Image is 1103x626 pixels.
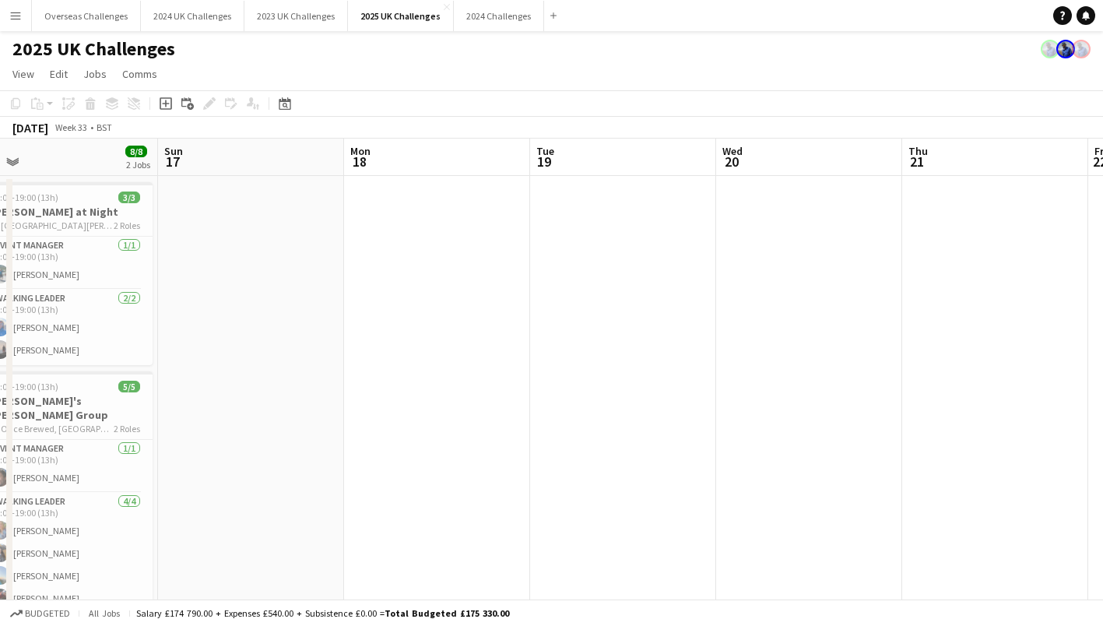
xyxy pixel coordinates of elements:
[6,64,40,84] a: View
[536,144,554,158] span: Tue
[125,146,147,157] span: 8/8
[1056,40,1075,58] app-user-avatar: Andy Baker
[348,153,371,171] span: 18
[77,64,113,84] a: Jobs
[534,153,554,171] span: 19
[51,121,90,133] span: Week 33
[12,120,48,135] div: [DATE]
[8,605,72,622] button: Budgeted
[141,1,244,31] button: 2024 UK Challenges
[244,1,348,31] button: 2023 UK Challenges
[906,153,928,171] span: 21
[25,608,70,619] span: Budgeted
[114,220,140,231] span: 2 Roles
[12,37,175,61] h1: 2025 UK Challenges
[1041,40,1059,58] app-user-avatar: Andy Baker
[32,1,141,31] button: Overseas Challenges
[44,64,74,84] a: Edit
[348,1,454,31] button: 2025 UK Challenges
[164,144,183,158] span: Sun
[50,67,68,81] span: Edit
[86,607,123,619] span: All jobs
[722,144,743,158] span: Wed
[97,121,112,133] div: BST
[1072,40,1091,58] app-user-avatar: Andy Baker
[720,153,743,171] span: 20
[83,67,107,81] span: Jobs
[162,153,183,171] span: 17
[122,67,157,81] span: Comms
[126,159,150,171] div: 2 Jobs
[136,607,509,619] div: Salary £174 790.00 + Expenses £540.00 + Subsistence £0.00 =
[114,423,140,434] span: 2 Roles
[385,607,509,619] span: Total Budgeted £175 330.00
[454,1,544,31] button: 2024 Challenges
[118,381,140,392] span: 5/5
[350,144,371,158] span: Mon
[12,67,34,81] span: View
[1,220,114,231] span: [GEOGRAPHIC_DATA][PERSON_NAME]
[118,192,140,203] span: 3/3
[908,144,928,158] span: Thu
[116,64,163,84] a: Comms
[1,423,114,434] span: Once Brewed, [GEOGRAPHIC_DATA]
